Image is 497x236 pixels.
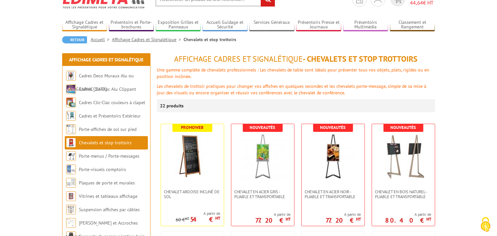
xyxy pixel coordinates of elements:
[79,100,146,105] a: Cadres Clic-Clac couleurs à clapet
[79,153,140,159] a: Porte-menus / Porte-messages
[161,189,224,199] a: Chevalet Ardoise incliné de sol
[249,20,294,30] a: Services Généraux
[160,99,185,112] p: 22 produits
[385,212,432,217] span: A partir de
[184,36,237,43] li: Chevalets et stop trottoirs
[66,151,76,161] img: Porte-menus / Porte-messages
[176,217,189,222] p: 60 €
[62,20,107,30] a: Affichage Cadres et Signalétique
[240,134,286,180] img: Chevalet en Acier gris - Pliable et transportable
[256,218,291,222] p: 77.20 €
[66,205,76,214] img: Suspension affiches par câbles
[474,214,497,236] button: Cookies (fenêtre modale)
[69,57,143,63] a: Affichage Cadres et Signalétique
[62,36,87,43] a: Retour
[156,20,201,30] a: Exposition Grilles et Panneaux
[66,178,76,188] img: Plaques de porte et murales
[296,20,341,30] a: Présentoirs Presse et Journaux
[164,189,221,199] span: Chevalet Ardoise incliné de sol
[157,83,427,96] span: Les chevalets de trottoir pratiques pour changer vos affiches en quelques secondes et les chevale...
[66,73,134,92] a: Cadres Deco Muraux Alu ou [GEOGRAPHIC_DATA]
[79,140,132,146] a: Chevalets et stop trottoirs
[390,20,435,30] a: Classement et Rangement
[326,218,361,222] p: 77.20 €
[181,125,204,130] b: Promoweb
[235,189,291,199] span: Chevalet en Acier gris - Pliable et transportable
[216,215,221,221] sup: HT
[256,212,291,217] span: A partir de
[372,189,435,199] a: Chevalet en bois naturel - Pliable et transportable
[79,180,135,186] a: Plaques de porte et murales
[391,125,416,130] b: Nouveautés
[250,125,275,130] b: Nouveautés
[79,86,136,92] a: Cadres Clic-Clac Alu Clippant
[157,55,435,63] h1: - Chevalets et stop trottoirs
[79,193,138,199] a: Vitrines et tableaux affichage
[91,37,112,42] a: Accueil
[66,71,76,81] img: Cadres Deco Muraux Alu ou Bois
[427,216,432,222] sup: HT
[112,37,184,42] a: Affichage Cadres et Signalétique
[66,111,76,121] img: Cadres et Présentoirs Extérieur
[190,217,221,221] p: 54 €
[109,20,154,30] a: Présentoirs et Porte-brochures
[66,124,76,134] img: Porte-affiches de sol sur pied
[343,20,388,30] a: Présentoirs Multimédia
[203,20,248,30] a: Accueil Guidage et Sécurité
[375,189,432,199] span: Chevalet en bois naturel - Pliable et transportable
[385,218,432,222] p: 80.40 €
[302,189,364,199] a: Chevalet en Acier noir - Pliable et transportable
[176,211,221,216] span: A partir de
[477,216,494,233] img: Cookies (fenêtre modale)
[305,189,361,199] span: Chevalet en Acier noir - Pliable et transportable
[174,54,303,64] span: Affichage Cadres et Signalétique
[66,138,76,148] img: Chevalets et stop trottoirs
[79,207,140,212] a: Suspension affiches par câbles
[185,216,189,221] sup: HT
[310,134,356,180] img: Chevalet en Acier noir - Pliable et transportable
[79,113,141,119] a: Cadres et Présentoirs Extérieur
[381,134,426,180] img: Chevalet en bois naturel - Pliable et transportable
[157,67,430,79] span: Une gamme complète de chevalets professionnels : Les chevalets de table sont idéals pour présente...
[66,191,76,201] img: Vitrines et tableaux affichage
[356,216,361,222] sup: HT
[79,126,137,132] a: Porte-affiches de sol sur pied
[66,218,76,228] img: Cimaises et Accroches tableaux
[169,134,215,180] img: Chevalet Ardoise incliné de sol
[66,165,76,174] img: Porte-visuels comptoirs
[79,166,126,172] a: Porte-visuels comptoirs
[66,98,76,107] img: Cadres Clic-Clac couleurs à clapet
[231,189,294,199] a: Chevalet en Acier gris - Pliable et transportable
[326,212,361,217] span: A partir de
[320,125,346,130] b: Nouveautés
[286,216,291,222] sup: HT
